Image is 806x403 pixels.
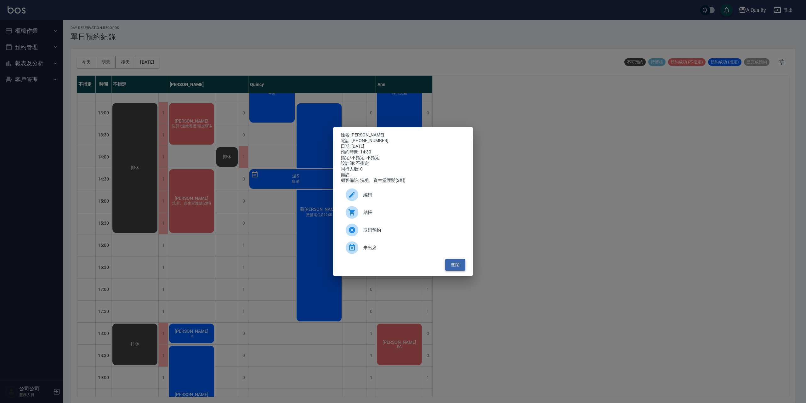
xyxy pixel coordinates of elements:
[341,221,465,239] div: 取消預約
[341,204,465,221] a: 結帳
[350,132,384,137] a: [PERSON_NAME]
[341,172,465,178] div: 備註:
[363,209,460,216] span: 結帳
[341,166,465,172] div: 同行人數: 0
[363,192,460,198] span: 編輯
[445,259,465,271] button: 關閉
[341,138,465,144] div: 電話: [PHONE_NUMBER]
[341,144,465,149] div: 日期: [DATE]
[363,245,460,251] span: 未出席
[363,227,460,233] span: 取消預約
[341,149,465,155] div: 預約時間: 14:30
[341,161,465,166] div: 設計師: 不指定
[341,132,465,138] p: 姓名:
[341,239,465,256] div: 未出席
[341,186,465,204] div: 編輯
[341,178,465,183] div: 顧客備註: 洗剪、資生堂護髮(2劑)
[341,155,465,161] div: 指定/不指定: 不指定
